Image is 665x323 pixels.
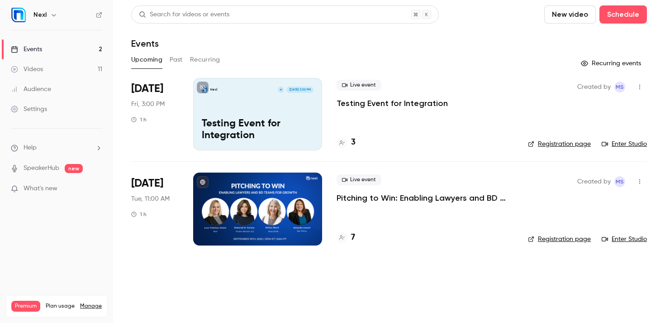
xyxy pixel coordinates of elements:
a: Registration page [528,235,591,244]
li: help-dropdown-opener [11,143,102,153]
span: Plan usage [46,303,75,310]
a: 7 [337,231,355,244]
a: Testing Event for Integration [337,98,448,109]
div: Sep 16 Tue, 11:00 AM (America/Chicago) [131,173,179,245]
div: 1 h [131,211,147,218]
button: Recurring events [577,56,647,71]
span: Tue, 11:00 AM [131,194,170,203]
a: Enter Studio [602,235,647,244]
span: new [65,164,83,173]
div: M [277,86,285,93]
a: Pitching to Win: Enabling Lawyers and BD Teams for Growth [337,193,513,203]
h6: Nexl [33,10,47,19]
a: Enter Studio [602,140,647,149]
p: Nexl [210,87,217,92]
a: Registration page [528,140,591,149]
img: Nexl [11,8,26,22]
button: Schedule [599,5,647,24]
span: MS [616,82,624,92]
span: [DATE] 3:00 PM [286,87,313,93]
a: Manage [80,303,102,310]
a: SpeakerHub [24,164,59,173]
span: [DATE] [131,82,163,96]
p: Testing Event for Integration [202,118,313,142]
button: Past [170,53,183,67]
span: What's new [24,184,57,193]
div: Audience [11,85,51,94]
div: Videos [11,65,43,74]
div: Aug 29 Fri, 3:00 PM (America/Chicago) [131,78,179,150]
span: Live event [337,80,381,91]
div: 1 h [131,116,147,123]
h4: 7 [351,231,355,244]
a: Testing Event for IntegrationNexlM[DATE] 3:00 PMTesting Event for Integration [193,78,322,150]
span: Melissa Strauss [614,82,625,92]
span: Created by [577,82,611,92]
h4: 3 [351,136,356,149]
span: [DATE] [131,176,163,191]
button: Recurring [190,53,220,67]
span: Help [24,143,37,153]
div: Events [11,45,42,54]
span: Created by [577,176,611,187]
span: MS [616,176,624,187]
div: Settings [11,105,47,114]
button: New video [544,5,596,24]
div: Search for videos or events [139,10,229,19]
span: Fri, 3:00 PM [131,100,165,109]
button: Upcoming [131,53,162,67]
span: Live event [337,174,381,185]
a: 3 [337,136,356,149]
h1: Events [131,38,159,49]
span: Melissa Strauss [614,176,625,187]
span: Premium [11,301,40,312]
